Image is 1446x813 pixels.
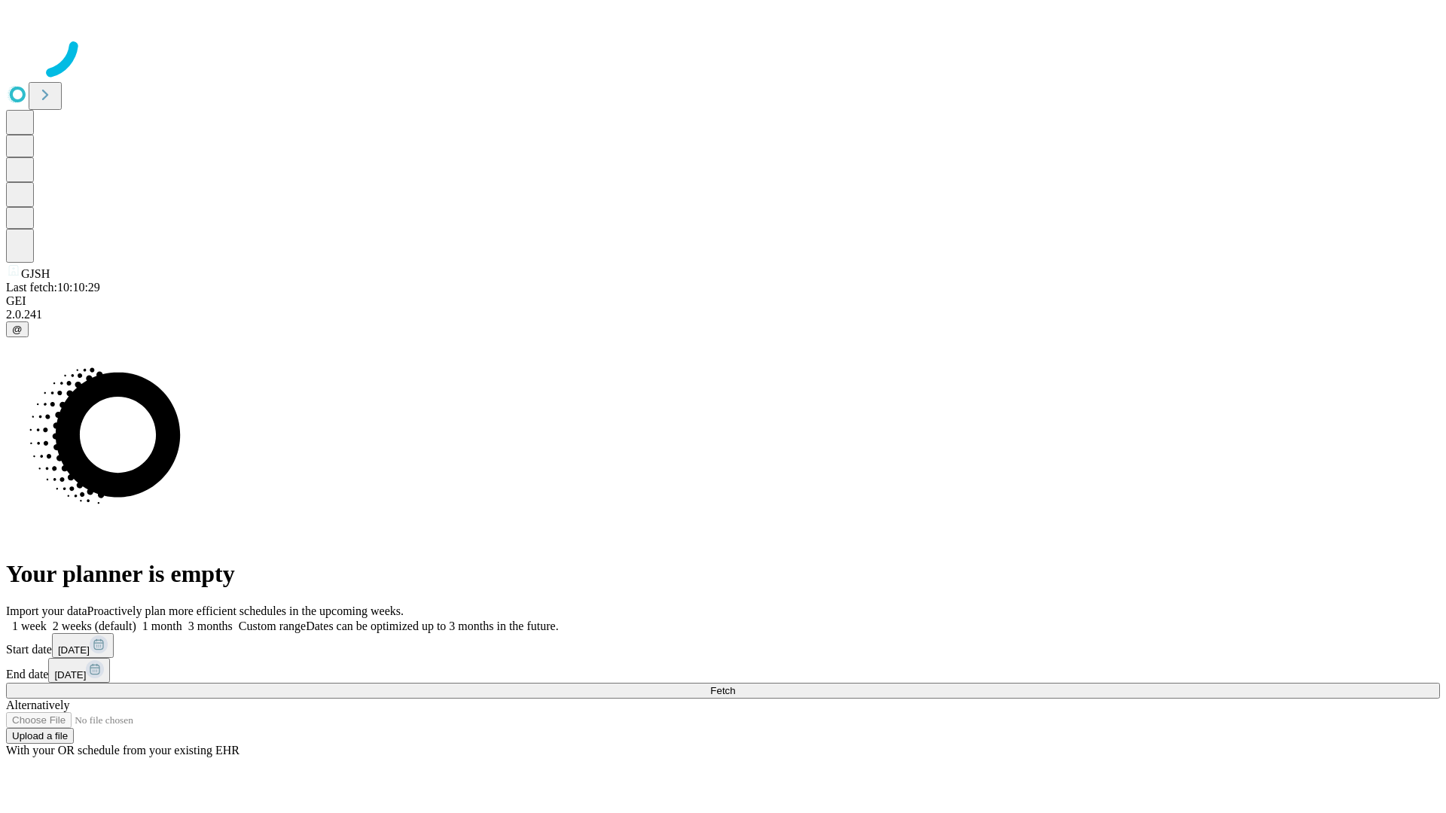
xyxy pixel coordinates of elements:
[6,633,1440,658] div: Start date
[12,324,23,335] span: @
[239,620,306,632] span: Custom range
[54,669,86,681] span: [DATE]
[6,308,1440,321] div: 2.0.241
[21,267,50,280] span: GJSH
[52,633,114,658] button: [DATE]
[12,620,47,632] span: 1 week
[6,294,1440,308] div: GEI
[58,644,90,656] span: [DATE]
[6,604,87,617] span: Import your data
[6,321,29,337] button: @
[710,685,735,696] span: Fetch
[306,620,558,632] span: Dates can be optimized up to 3 months in the future.
[6,281,100,294] span: Last fetch: 10:10:29
[142,620,182,632] span: 1 month
[6,699,69,711] span: Alternatively
[188,620,233,632] span: 3 months
[6,683,1440,699] button: Fetch
[53,620,136,632] span: 2 weeks (default)
[87,604,404,617] span: Proactively plan more efficient schedules in the upcoming weeks.
[6,744,239,757] span: With your OR schedule from your existing EHR
[48,658,110,683] button: [DATE]
[6,728,74,744] button: Upload a file
[6,560,1440,588] h1: Your planner is empty
[6,658,1440,683] div: End date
